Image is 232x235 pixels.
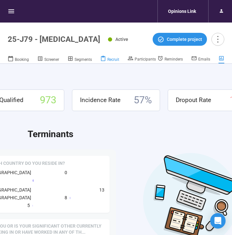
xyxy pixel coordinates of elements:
[8,35,100,44] h1: 25-J79 - [MEDICAL_DATA]
[99,186,104,193] span: 13
[65,194,67,201] span: 8
[211,33,224,46] button: more
[165,57,183,61] span: Reminders
[176,95,211,105] span: Dropout Rate
[198,57,210,61] span: Emails
[65,169,67,176] span: 0
[37,55,59,64] a: Screener
[100,55,119,64] a: Recruit
[167,36,202,43] span: Complete project
[134,92,152,108] span: 57 %
[75,57,92,62] span: Segments
[44,57,59,62] span: Screener
[157,55,183,63] a: Reminders
[213,35,222,43] span: more
[115,37,128,42] span: Active
[135,57,156,61] span: Participants
[80,95,120,105] span: Incidence Rate
[40,92,56,108] span: 973
[67,55,92,64] a: Segments
[191,55,210,63] a: Emails
[107,57,119,62] span: Recruit
[128,55,156,63] a: Participants
[153,33,207,46] button: Complete project
[8,55,29,64] a: Booking
[15,57,29,62] span: Booking
[27,202,30,209] span: 5
[164,5,200,17] div: Opinions Link
[210,213,226,229] div: Open Intercom Messenger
